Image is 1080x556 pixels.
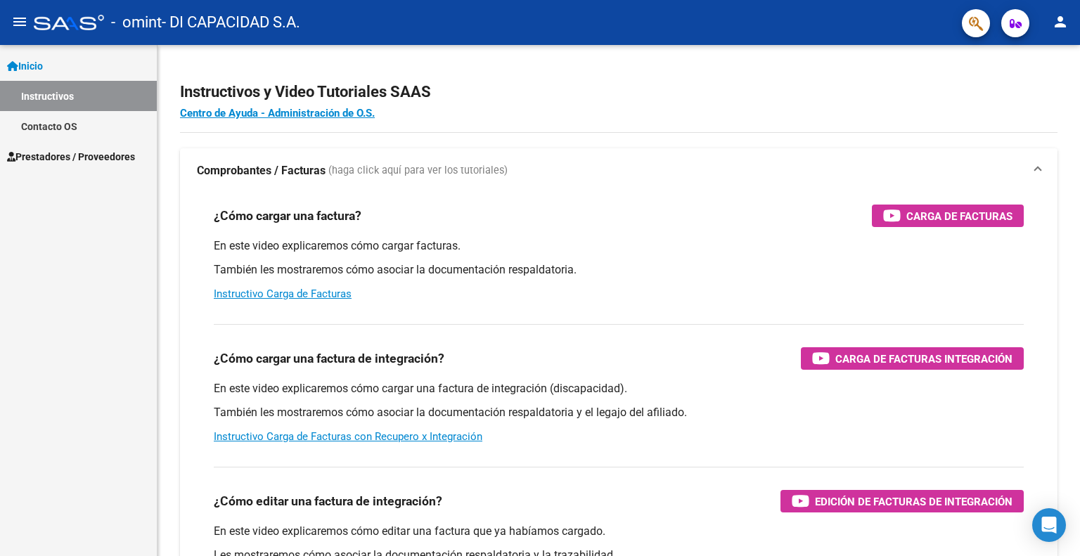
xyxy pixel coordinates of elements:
[214,491,442,511] h3: ¿Cómo editar una factura de integración?
[180,107,375,119] a: Centro de Ayuda - Administración de O.S.
[780,490,1024,512] button: Edición de Facturas de integración
[1052,13,1069,30] mat-icon: person
[162,7,300,38] span: - DI CAPACIDAD S.A.
[872,205,1024,227] button: Carga de Facturas
[815,493,1012,510] span: Edición de Facturas de integración
[214,524,1024,539] p: En este video explicaremos cómo editar una factura que ya habíamos cargado.
[801,347,1024,370] button: Carga de Facturas Integración
[214,381,1024,396] p: En este video explicaremos cómo cargar una factura de integración (discapacidad).
[214,287,352,300] a: Instructivo Carga de Facturas
[214,349,444,368] h3: ¿Cómo cargar una factura de integración?
[180,148,1057,193] mat-expansion-panel-header: Comprobantes / Facturas (haga click aquí para ver los tutoriales)
[214,405,1024,420] p: También les mostraremos cómo asociar la documentación respaldatoria y el legajo del afiliado.
[197,163,326,179] strong: Comprobantes / Facturas
[214,238,1024,254] p: En este video explicaremos cómo cargar facturas.
[1032,508,1066,542] div: Open Intercom Messenger
[214,206,361,226] h3: ¿Cómo cargar una factura?
[180,79,1057,105] h2: Instructivos y Video Tutoriales SAAS
[214,262,1024,278] p: También les mostraremos cómo asociar la documentación respaldatoria.
[11,13,28,30] mat-icon: menu
[835,350,1012,368] span: Carga de Facturas Integración
[906,207,1012,225] span: Carga de Facturas
[214,430,482,443] a: Instructivo Carga de Facturas con Recupero x Integración
[328,163,508,179] span: (haga click aquí para ver los tutoriales)
[7,58,43,74] span: Inicio
[111,7,162,38] span: - omint
[7,149,135,164] span: Prestadores / Proveedores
